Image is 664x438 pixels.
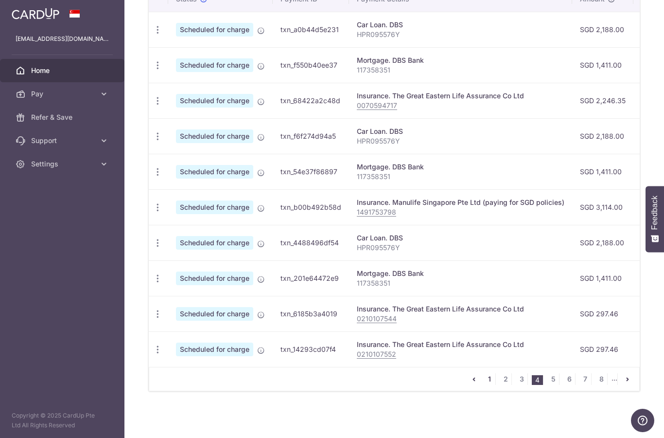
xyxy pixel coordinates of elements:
[612,373,618,385] li: ...
[572,331,633,367] td: SGD 297.46
[572,189,633,225] td: SGD 3,114.00
[357,243,564,253] p: HPR095576Y
[273,260,349,296] td: txn_201e64472e9
[572,47,633,83] td: SGD 1,411.00
[357,269,564,278] div: Mortgage. DBS Bank
[357,172,564,182] p: 117358351
[547,373,559,385] a: 5
[357,30,564,39] p: HPR095576Y
[176,236,253,250] span: Scheduled for charge
[273,331,349,367] td: txn_14293cd07f4
[176,307,253,321] span: Scheduled for charge
[595,373,607,385] a: 8
[273,189,349,225] td: txn_b00b492b58d
[532,375,543,385] li: 4
[357,136,564,146] p: HPR095576Y
[563,373,575,385] a: 6
[31,89,95,99] span: Pay
[176,129,253,143] span: Scheduled for charge
[572,260,633,296] td: SGD 1,411.00
[572,118,633,154] td: SGD 2,188.00
[572,225,633,260] td: SGD 2,188.00
[500,373,511,385] a: 2
[176,94,253,108] span: Scheduled for charge
[357,20,564,30] div: Car Loan. DBS
[12,8,59,19] img: CardUp
[357,127,564,136] div: Car Loan. DBS
[273,83,349,118] td: txn_68422a2c48d
[176,23,253,36] span: Scheduled for charge
[357,278,564,288] p: 117358351
[650,196,659,230] span: Feedback
[357,91,564,101] div: Insurance. The Great Eastern Life Assurance Co Ltd
[631,409,654,433] iframe: Opens a widget where you can find more information
[16,34,109,44] p: [EMAIL_ADDRESS][DOMAIN_NAME]
[31,66,95,75] span: Home
[572,296,633,331] td: SGD 297.46
[357,162,564,172] div: Mortgage. DBS Bank
[176,58,253,72] span: Scheduled for charge
[646,186,664,252] button: Feedback - Show survey
[273,154,349,189] td: txn_54e37f86897
[176,165,253,179] span: Scheduled for charge
[176,272,253,285] span: Scheduled for charge
[468,367,639,391] nav: pager
[357,55,564,65] div: Mortgage. DBS Bank
[273,47,349,83] td: txn_f550b40ee37
[273,225,349,260] td: txn_4488496df54
[31,112,95,122] span: Refer & Save
[357,233,564,243] div: Car Loan. DBS
[357,340,564,349] div: Insurance. The Great Eastern Life Assurance Co Ltd
[572,12,633,47] td: SGD 2,188.00
[273,296,349,331] td: txn_6185b3a4019
[176,201,253,214] span: Scheduled for charge
[357,65,564,75] p: 117358351
[31,136,95,146] span: Support
[484,373,495,385] a: 1
[176,343,253,356] span: Scheduled for charge
[273,118,349,154] td: txn_f6f274d94a5
[516,373,527,385] a: 3
[31,159,95,169] span: Settings
[579,373,591,385] a: 7
[357,198,564,207] div: Insurance. Manulife Singapore Pte Ltd (paying for SGD policies)
[572,83,633,118] td: SGD 2,246.35
[273,12,349,47] td: txn_a0b44d5e231
[572,154,633,189] td: SGD 1,411.00
[357,304,564,314] div: Insurance. The Great Eastern Life Assurance Co Ltd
